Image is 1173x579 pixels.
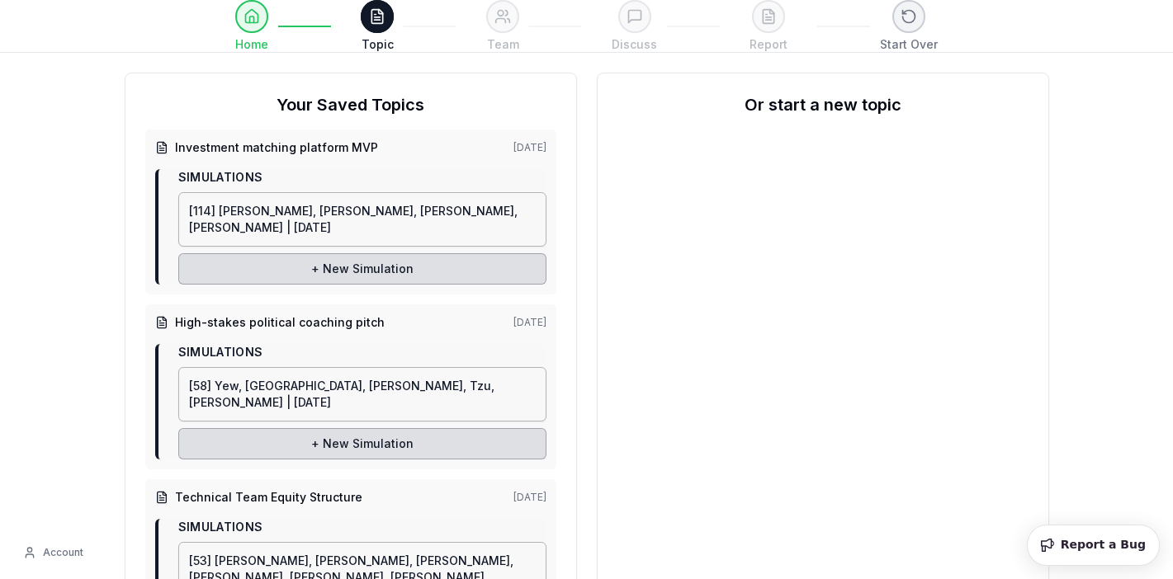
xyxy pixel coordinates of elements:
p: Simulations [178,169,546,186]
button: + New Simulation [178,428,546,459]
span: Home [235,36,268,53]
a: [114] [PERSON_NAME], [PERSON_NAME], [PERSON_NAME], [PERSON_NAME] | [DATE] [178,192,546,247]
span: High-stakes political coaching pitch [175,314,385,331]
h2: Or start a new topic [617,93,1029,116]
span: Topic [362,36,394,53]
span: Start Over [880,36,938,53]
p: Simulations [178,519,546,535]
span: Account [43,546,83,559]
span: Investment matching platform MVP [175,139,378,156]
span: [DATE] [513,491,546,504]
button: + New Simulation [178,253,546,285]
span: Report [750,36,788,53]
span: Technical Team Equity Structure [175,489,362,506]
h2: Your Saved Topics [145,93,556,116]
span: [58] Yew, [GEOGRAPHIC_DATA], [PERSON_NAME], Tzu, [PERSON_NAME] | [DATE] [189,379,494,409]
span: [114] [PERSON_NAME], [PERSON_NAME], [PERSON_NAME], [PERSON_NAME] | [DATE] [189,204,518,234]
span: [DATE] [513,141,546,154]
span: [DATE] [513,316,546,329]
p: Simulations [178,344,546,360]
span: Team [487,36,519,53]
span: Discuss [612,36,657,53]
a: [58] Yew, [GEOGRAPHIC_DATA], [PERSON_NAME], Tzu, [PERSON_NAME] | [DATE] [178,367,546,421]
button: Account [13,539,93,566]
